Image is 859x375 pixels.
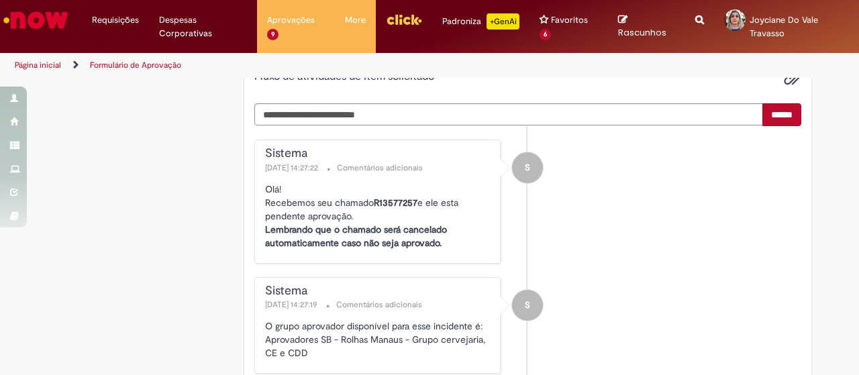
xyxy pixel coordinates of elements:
[618,14,675,39] a: Rascunhos
[265,299,320,310] span: [DATE] 14:27:19
[92,13,139,27] span: Requisições
[337,162,423,174] small: Comentários adicionais
[512,290,543,321] div: System
[10,53,562,78] ul: Trilhas de página
[265,182,494,250] p: Olá! Recebemos seu chamado e ele esta pendente aprovação.
[386,9,422,30] img: click_logo_yellow_360x200.png
[750,14,818,39] span: Joyciane Do Vale Travasso
[254,103,764,125] textarea: Digite sua mensagem aqui...
[336,299,422,311] small: Comentários adicionais
[265,284,494,298] div: Sistema
[345,13,366,27] span: More
[551,13,588,27] span: Favoritos
[267,13,315,27] span: Aprovações
[540,29,551,40] span: 6
[374,197,417,209] b: R13577257
[525,152,530,184] span: S
[267,29,279,40] span: 9
[254,71,434,83] h2: Fluxo de atividades de Item solicitado Histórico de tíquete
[90,60,181,70] a: Formulário de Aprovação
[15,60,61,70] a: Página inicial
[525,289,530,321] span: S
[265,147,494,160] div: Sistema
[265,223,447,249] b: Lembrando que o chamado será cancelado automaticamente caso não seja aprovado.
[512,152,543,183] div: System
[1,7,70,34] img: ServiceNow
[442,13,519,30] div: Padroniza
[265,319,494,360] p: O grupo aprovador disponível para esse incidente é: Aprovadores SB - Rolhas Manaus - Grupo cervej...
[265,162,321,173] span: [DATE] 14:27:22
[618,26,666,39] span: Rascunhos
[487,13,519,30] p: +GenAi
[159,13,247,40] span: Despesas Corporativas
[784,68,801,86] button: Adicionar anexos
